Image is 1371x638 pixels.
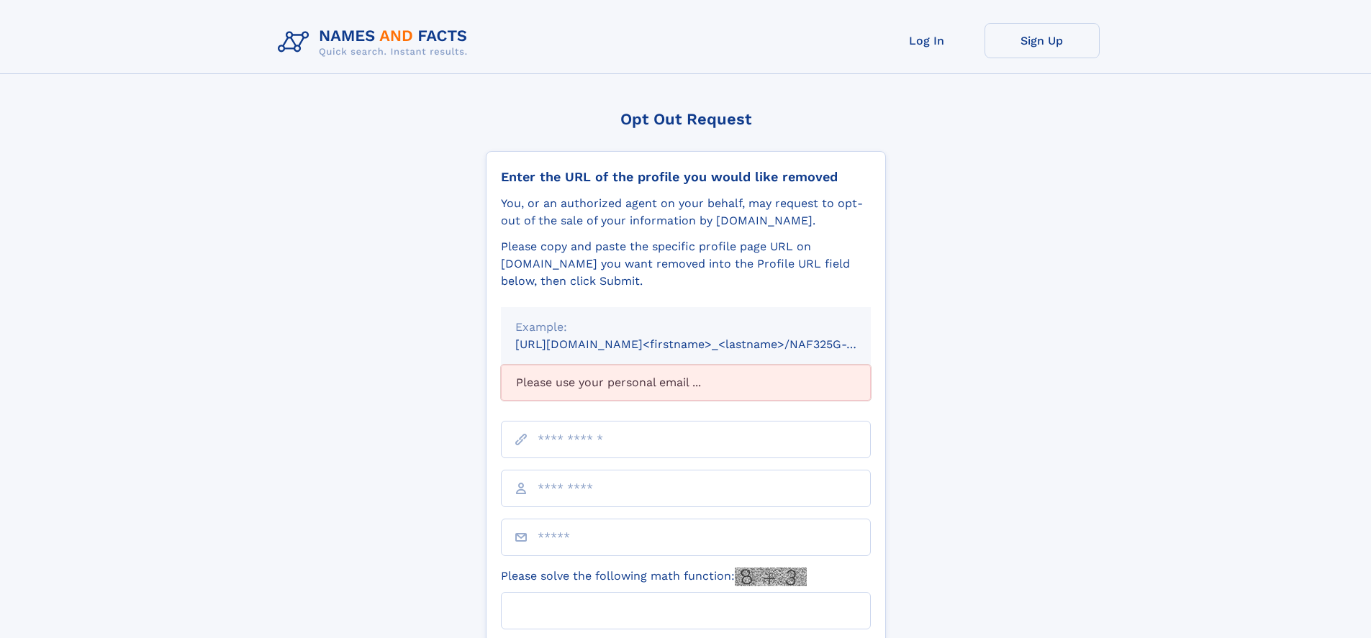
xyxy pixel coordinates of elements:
div: Enter the URL of the profile you would like removed [501,169,871,185]
div: You, or an authorized agent on your behalf, may request to opt-out of the sale of your informatio... [501,195,871,229]
div: Opt Out Request [486,110,886,128]
div: Please copy and paste the specific profile page URL on [DOMAIN_NAME] you want removed into the Pr... [501,238,871,290]
div: Example: [515,319,856,336]
label: Please solve the following math function: [501,568,807,586]
small: [URL][DOMAIN_NAME]<firstname>_<lastname>/NAF325G-xxxxxxxx [515,337,898,351]
a: Sign Up [985,23,1100,58]
a: Log In [869,23,985,58]
div: Please use your personal email ... [501,365,871,401]
img: Logo Names and Facts [272,23,479,62]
